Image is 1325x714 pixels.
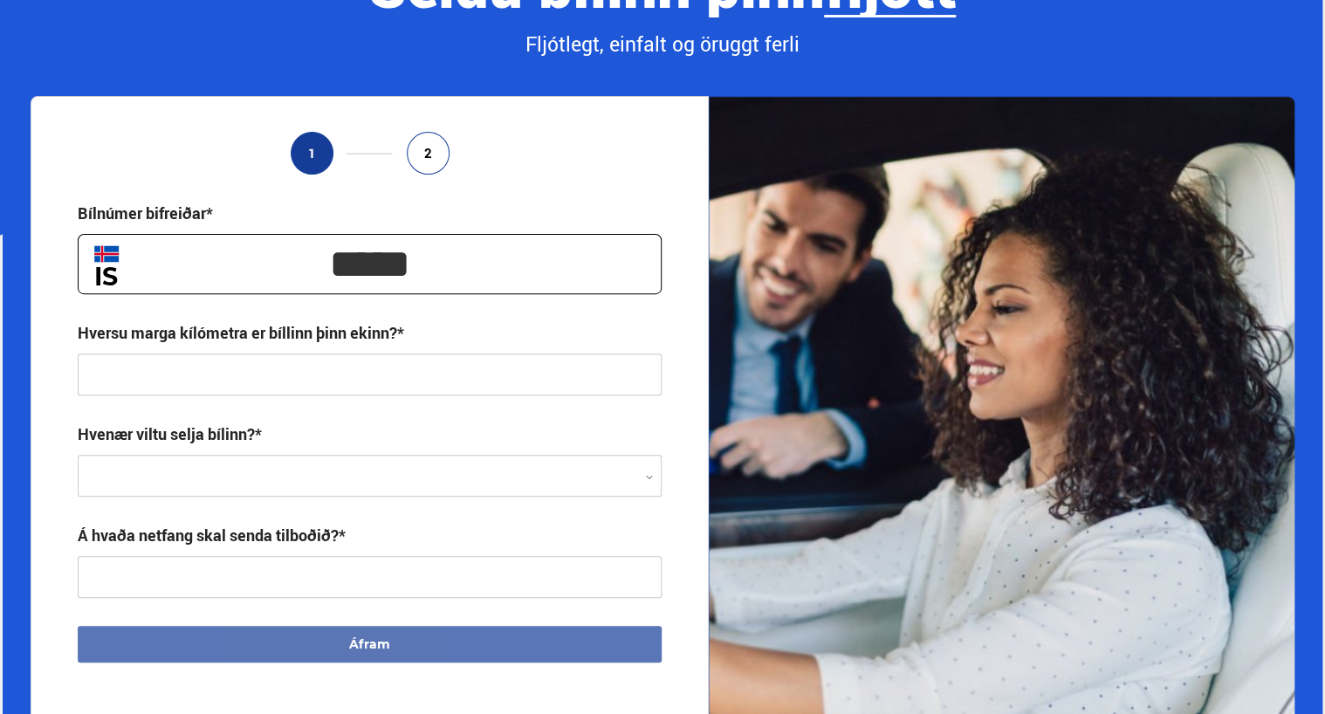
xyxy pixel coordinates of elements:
[78,423,262,444] label: Hvenær viltu selja bílinn?*
[308,146,316,161] span: 1
[31,30,1294,59] div: Fljótlegt, einfalt og öruggt ferli
[78,525,346,546] div: Á hvaða netfang skal senda tilboðið?*
[78,203,213,223] div: Bílnúmer bifreiðar*
[78,626,662,663] button: Áfram
[14,7,66,59] button: Opna LiveChat spjallviðmót
[424,146,432,161] span: 2
[78,322,404,343] div: Hversu marga kílómetra er bíllinn þinn ekinn?*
